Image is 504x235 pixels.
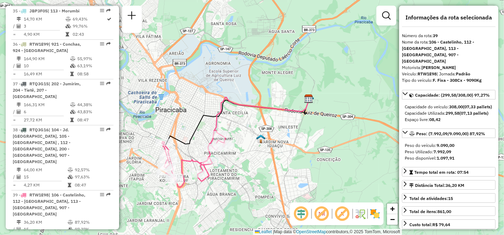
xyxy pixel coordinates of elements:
div: Espaço livre: [405,116,493,123]
td: 08:47 [74,182,110,189]
a: Distância Total:36,20 KM [402,180,495,190]
i: Total de Atividades [17,175,21,179]
td: 02:43 [72,31,107,38]
strong: 861,00 [437,209,451,214]
em: Rota exportada [106,42,111,46]
span: Capacidade: (299,58/308,00) 97,27% [415,92,490,98]
em: Opções [100,8,104,13]
a: Peso: (7.992,09/9.090,00) 87,92% [402,128,495,138]
span: − [390,215,395,224]
i: Distância Total [17,220,21,224]
span: | 106 - Castelinho, 112 - [GEOGRAPHIC_DATA], 113 - [GEOGRAPHIC_DATA], 907 - [GEOGRAPHIC_DATA] [13,192,85,217]
span: Peso do veículo: [405,143,454,148]
div: Capacidade: (299,58/308,00) 97,27% [402,101,495,126]
strong: 308,00 [449,104,463,109]
div: Peso disponível: [405,155,493,161]
span: + [390,204,395,213]
td: / [13,23,16,30]
td: = [13,31,16,38]
td: 164,90 KM [23,55,70,62]
i: % de utilização da cubagem [70,110,75,114]
em: Opções [100,42,104,46]
em: Opções [100,193,104,197]
img: 480 UDC Light Piracicaba [256,134,265,143]
td: 43,83% [77,108,111,115]
i: Total de Atividades [17,227,21,231]
td: 27,72 KM [23,116,70,124]
a: Zoom in [387,204,398,214]
span: 38 - [13,127,71,164]
em: Rota exportada [106,8,111,13]
div: Motorista: [402,64,495,71]
span: RTQ3G15 [29,81,49,86]
span: 36,20 KM [446,183,464,188]
td: 4,27 KM [23,182,67,189]
span: | 921 - Conchas, 924 - [GEOGRAPHIC_DATA] [13,41,81,53]
span: 37 - [13,81,81,99]
span: | Jornada: [437,71,470,76]
img: CDD Piracicaba [304,94,313,103]
i: Distância Total [17,168,21,172]
i: Tempo total em rota [70,72,74,76]
span: 36 - [13,41,81,53]
i: % de utilização do peso [66,17,71,21]
span: Ocultar deslocamento [293,205,310,222]
i: Tempo total em rota [66,32,69,36]
em: Rota exportada [106,193,111,197]
div: Capacidade Utilizada: [405,110,493,116]
span: Total de atividades: [409,196,453,201]
i: % de utilização da cubagem [66,24,71,28]
td: = [13,116,16,124]
a: Total de atividades:15 [402,193,495,203]
td: 10 [23,62,70,69]
em: Opções [100,81,104,86]
td: = [13,182,16,189]
strong: [PERSON_NAME] [421,65,456,70]
strong: 299,58 [446,110,459,116]
td: = [13,70,16,78]
td: 4,90 KM [23,31,65,38]
span: Tempo total em rota: 07:54 [414,170,469,175]
i: Tempo total em rota [70,118,74,122]
strong: F. Fixa - 308Cx - 9090Kg [433,78,482,83]
td: 6 [23,108,70,115]
td: 36,20 KM [23,219,67,226]
a: OpenStreetMap [296,229,326,234]
strong: (07,13 pallets) [459,110,488,116]
td: 15 [23,173,67,180]
a: Leaflet [255,229,272,234]
span: | 202 - Jumirim, 204 - Tietê, 207 - [GEOGRAPHIC_DATA] [13,81,81,99]
strong: 39 [433,33,438,38]
i: % de utilização do peso [68,168,73,172]
div: Distância Total: [409,182,464,189]
a: Total de itens:861,00 [402,206,495,216]
span: 35 - [13,8,79,13]
span: | [273,229,274,234]
i: Total de Atividades [17,110,21,114]
span: Exibir NR [313,205,330,222]
span: RTW1E98 [29,192,49,197]
div: Peso Utilizado: [405,149,493,155]
i: % de utilização da cubagem [68,227,73,231]
strong: 08,42 [429,117,441,122]
td: 99,76% [72,23,107,30]
strong: 7.992,09 [433,149,451,154]
td: 87,92% [74,219,110,226]
td: 166,31 KM [23,101,70,108]
span: | 113 - Morumbi [47,8,79,13]
div: Capacidade do veículo: [405,104,493,110]
td: / [13,173,16,180]
span: | 104 - Jd. [GEOGRAPHIC_DATA], 105 - [GEOGRAPHIC_DATA] , 112 - [GEOGRAPHIC_DATA], 200 - [GEOGRAPH... [13,127,71,164]
td: 14,70 KM [23,16,65,23]
i: % de utilização da cubagem [68,175,73,179]
td: 63,19% [77,62,111,69]
strong: 106 - Castelinho, 112 - [GEOGRAPHIC_DATA], 113 - [GEOGRAPHIC_DATA], 907 - [GEOGRAPHIC_DATA] [402,39,474,64]
em: Opções [100,127,104,132]
td: / [13,108,16,115]
div: Tipo do veículo: [402,77,495,84]
strong: 15 [448,196,453,201]
td: 55,97% [77,55,111,62]
a: Exibir filtros [379,8,393,23]
td: 97,27% [74,226,110,233]
td: 64,00 KM [23,166,67,173]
